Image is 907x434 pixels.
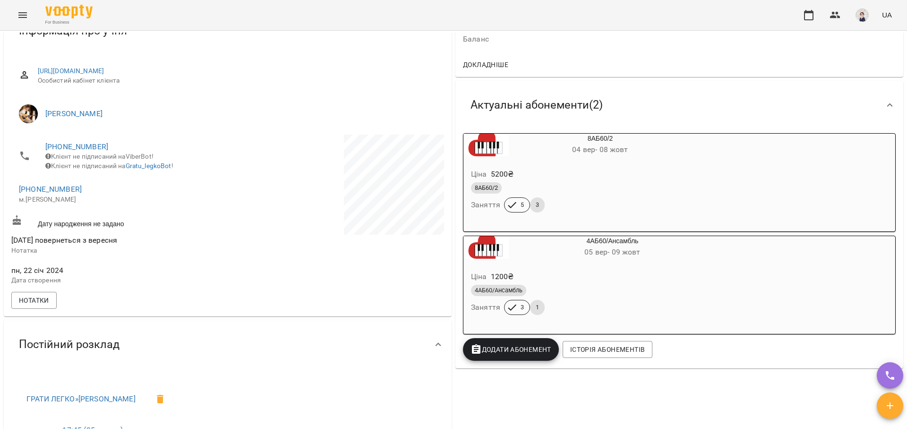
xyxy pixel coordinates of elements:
p: м.[PERSON_NAME] [19,195,218,204]
button: Нотатки [11,292,57,309]
span: Клієнт не підписаний на ! [45,162,173,170]
span: 5 [515,201,530,209]
div: 4АБ60/Ансамбль [463,236,509,259]
button: 8АБ60/204 вер- 08 жовтЦіна5200₴8АБ60/2Заняття53 [463,134,692,224]
div: 4АБ60/Ансамбль [509,236,716,259]
button: Історія абонементів [563,341,652,358]
span: Особистий кабінет клієнта [38,76,436,85]
h6: Ціна [471,270,487,283]
div: Актуальні абонементи(2) [455,81,903,129]
h6: Заняття [471,301,500,314]
span: Історія абонементів [570,344,645,355]
a: Gratu_legkoBot [126,162,171,170]
button: 4АБ60/Ансамбль05 вер- 09 жовтЦіна1200₴4АБ60/АнсамбльЗаняття31 [463,236,716,326]
span: Постійний розклад [19,337,120,352]
button: Докладніше [459,56,512,73]
a: [URL][DOMAIN_NAME] [38,67,104,75]
a: [PHONE_NUMBER] [19,185,82,194]
h6: Заняття [471,198,500,212]
button: Menu [11,4,34,26]
span: [DATE] повернеться з вересня [11,236,117,245]
span: Актуальні абонементи ( 2 ) [471,98,603,112]
p: 5200 ₴ [491,169,514,180]
span: Докладніше [463,59,508,70]
span: 1 [530,303,545,312]
span: Баланс [463,34,806,45]
a: [PERSON_NAME] [45,109,103,118]
span: 8АБ60/2 [471,184,502,192]
div: Дату народження не задано [9,213,228,230]
h6: Ціна [471,168,487,181]
span: 05 вер - 09 жовт [584,247,640,256]
button: UA [878,6,896,24]
img: Сергій ВЛАСОВИЧ [19,104,38,123]
img: Voopty Logo [45,5,93,18]
div: 8АБ60/2 [463,134,509,156]
div: 8АБ60/2 [509,134,692,156]
a: [PHONE_NUMBER] [45,142,108,151]
button: Додати Абонемент [463,338,559,361]
span: 4АБ60/Ансамбль [471,286,526,295]
span: Додати Абонемент [471,344,551,355]
span: 04 вер - 08 жовт [572,145,628,154]
p: Нотатка [11,246,226,255]
span: 3 [515,303,530,312]
span: Видалити клієнта з групи Ансамбль Аніма для курсу Ансамбль Аніма? [149,388,171,410]
span: Нотатки [19,295,49,306]
img: aa85c507d3ef63538953964a1cec316d.png [856,9,869,22]
p: 1200 ₴ [491,271,514,282]
span: UA [882,10,892,20]
span: 3 [530,201,545,209]
span: For Business [45,19,93,26]
span: пн, 22 січ 2024 [11,265,226,276]
a: ГРАТИ ЛЕГКО»[PERSON_NAME] [26,394,136,403]
p: Дата створення [11,276,226,285]
div: Постійний розклад [4,320,452,369]
span: Клієнт не підписаний на ViberBot! [45,153,154,160]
